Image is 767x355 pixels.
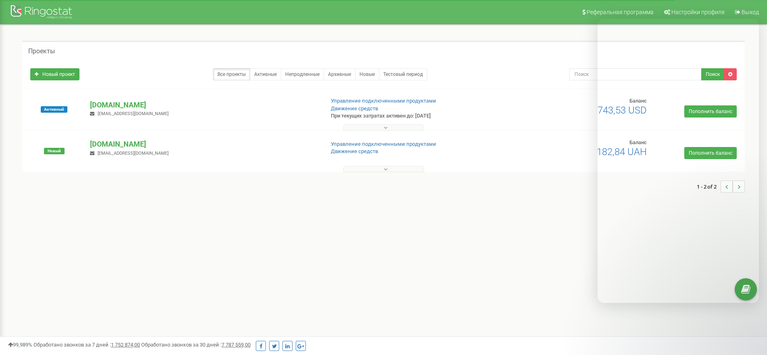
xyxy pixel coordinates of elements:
a: Новые [355,68,379,80]
input: Поиск [569,68,702,80]
p: [DOMAIN_NAME] [90,100,318,110]
a: Движение средств [331,148,378,154]
span: Новый [44,148,65,154]
a: Новый проект [30,68,79,80]
u: 7 787 559,00 [222,342,251,348]
p: При текущих затратах активен до: [DATE] [331,112,498,120]
a: Движение средств [331,105,378,111]
p: [DOMAIN_NAME] [90,139,318,149]
a: Тестовый период [379,68,427,80]
span: [EMAIL_ADDRESS][DOMAIN_NAME] [98,151,169,156]
a: Архивные [324,68,355,80]
a: Активные [250,68,281,80]
a: Управление подключенными продуктами [331,141,436,147]
a: Управление подключенными продуктами [331,98,436,104]
iframe: Intercom live chat [740,309,759,329]
span: 182,84 UAH [597,146,647,158]
span: Реферальная программа [587,9,654,15]
iframe: Intercom live chat [598,19,759,303]
span: Настройки профиля [671,9,725,15]
span: [EMAIL_ADDRESS][DOMAIN_NAME] [98,111,169,116]
span: 99,989% [8,342,32,348]
span: Активный [41,106,67,113]
span: Выход [742,9,759,15]
h5: Проекты [28,48,55,55]
a: Все проекты [213,68,250,80]
span: Обработано звонков за 30 дней : [141,342,251,348]
span: Обработано звонков за 7 дней : [33,342,140,348]
a: Непродленные [281,68,324,80]
u: 1 752 874,00 [111,342,140,348]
